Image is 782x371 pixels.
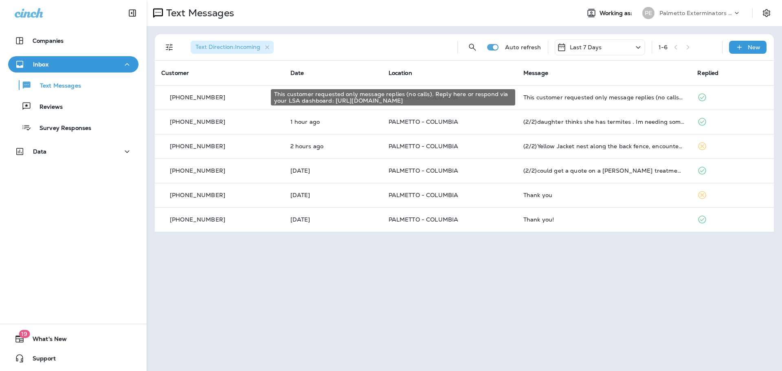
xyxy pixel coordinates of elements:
[523,216,685,223] div: Thank you!
[170,216,225,223] p: [PHONE_NUMBER]
[389,191,459,199] span: PALMETTO - COLUMBIA
[8,143,138,160] button: Data
[523,192,685,198] div: Thank you
[33,61,48,68] p: Inbox
[170,119,225,125] p: [PHONE_NUMBER]
[659,10,733,16] p: Palmetto Exterminators LLC
[8,119,138,136] button: Survey Responses
[759,6,774,20] button: Settings
[8,331,138,347] button: 19What's New
[659,44,668,50] div: 1 - 6
[697,69,718,77] span: Replied
[389,143,459,150] span: PALMETTO - COLUMBIA
[170,192,225,198] p: [PHONE_NUMBER]
[170,94,225,101] p: [PHONE_NUMBER]
[464,39,481,55] button: Search Messages
[8,56,138,72] button: Inbox
[19,330,30,338] span: 19
[290,167,376,174] p: Sep 4, 2025 11:31 AM
[31,103,63,111] p: Reviews
[8,98,138,115] button: Reviews
[24,355,56,365] span: Support
[523,94,685,101] div: This customer requested only message replies (no calls). Reply here or respond via your LSA dashb...
[600,10,634,17] span: Working as:
[195,43,260,50] span: Text Direction : Incoming
[389,216,459,223] span: PALMETTO - COLUMBIA
[161,39,178,55] button: Filters
[389,167,459,174] span: PALMETTO - COLUMBIA
[170,143,225,149] p: [PHONE_NUMBER]
[191,41,274,54] div: Text Direction:Incoming
[33,37,64,44] p: Companies
[523,69,548,77] span: Message
[161,69,189,77] span: Customer
[290,192,376,198] p: Sep 3, 2025 01:21 PM
[523,119,685,125] div: (2/2)daughter thinks she has termites . Im needing someone to check it out. Please txt or email a...
[290,69,304,77] span: Date
[389,118,459,125] span: PALMETTO - COLUMBIA
[163,7,234,19] p: Text Messages
[271,89,515,105] div: This customer requested only message replies (no calls). Reply here or respond via your LSA dashb...
[570,44,602,50] p: Last 7 Days
[290,119,376,125] p: Sep 9, 2025 10:03 AM
[8,350,138,367] button: Support
[505,44,541,50] p: Auto refresh
[290,143,376,149] p: Sep 9, 2025 08:55 AM
[24,336,67,345] span: What's New
[748,44,760,50] p: New
[32,82,81,90] p: Text Messages
[33,148,47,155] p: Data
[389,69,412,77] span: Location
[121,5,144,21] button: Collapse Sidebar
[523,167,685,174] div: (2/2)could get a quote on a roach treatment. I live in a double wide.
[642,7,655,19] div: PE
[523,143,685,149] div: (2/2)Yellow Jacket nest along the back fence, encountered when mowing grass. Would like to have s...
[170,167,225,174] p: [PHONE_NUMBER]
[290,216,376,223] p: Sep 2, 2025 08:40 AM
[8,33,138,49] button: Companies
[8,77,138,94] button: Text Messages
[31,125,91,132] p: Survey Responses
